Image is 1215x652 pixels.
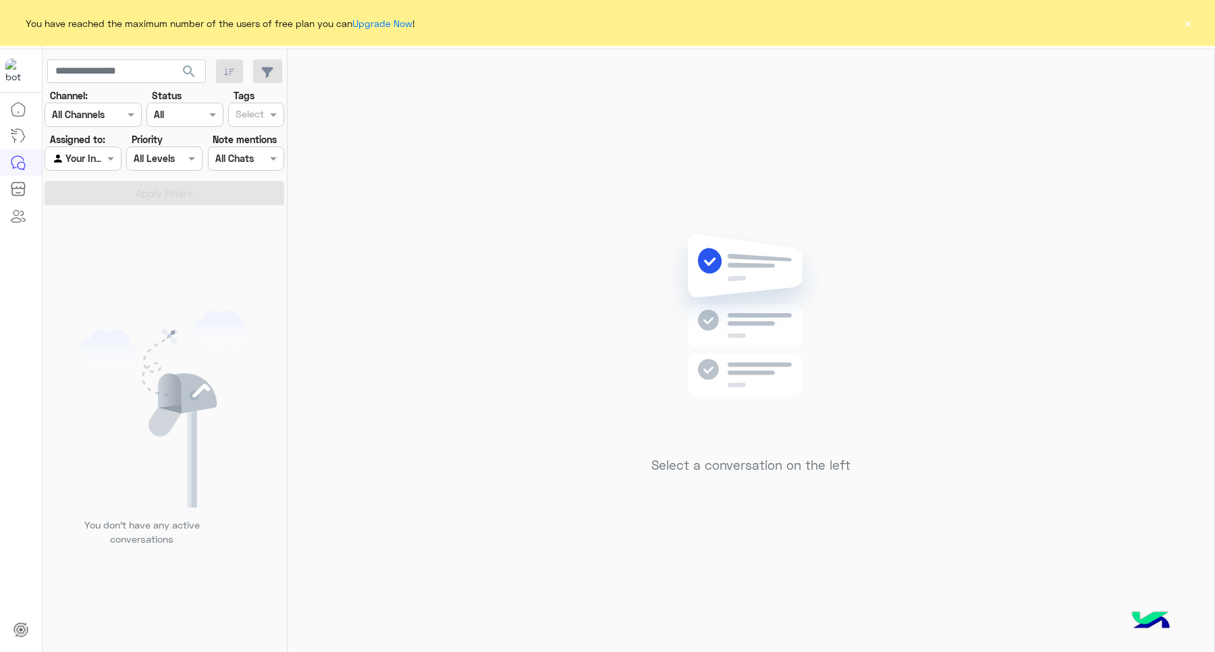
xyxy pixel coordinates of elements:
[45,181,284,205] button: Apply Filters
[234,88,254,103] label: Tags
[74,518,210,547] p: You don’t have any active conversations
[50,88,88,103] label: Channel:
[1127,598,1174,645] img: hulul-logo.png
[352,18,412,29] a: Upgrade Now
[152,88,182,103] label: Status
[5,59,30,83] img: 713415422032625
[234,107,264,124] div: Select
[80,310,250,508] img: empty users
[50,132,105,146] label: Assigned to:
[1181,16,1195,30] button: ×
[181,63,197,80] span: search
[173,59,206,88] button: search
[653,223,848,447] img: no messages
[26,16,414,30] span: You have reached the maximum number of the users of free plan you can !
[651,458,850,473] h5: Select a conversation on the left
[132,132,163,146] label: Priority
[213,132,277,146] label: Note mentions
